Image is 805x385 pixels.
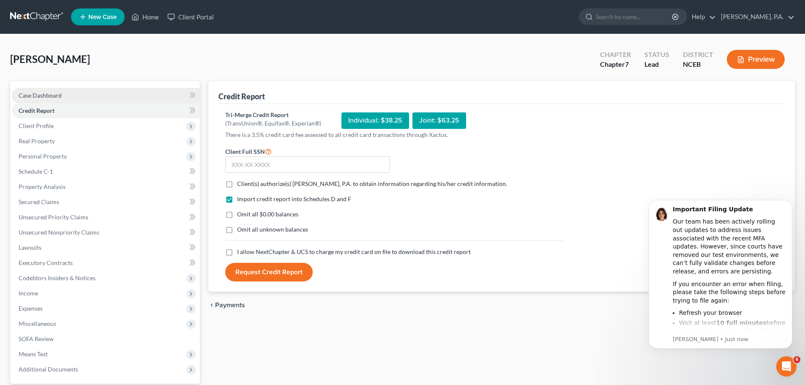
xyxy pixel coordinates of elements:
span: Unsecured Priority Claims [19,213,88,221]
iframe: Intercom notifications message [636,189,805,381]
span: 6 [794,356,800,363]
span: Expenses [19,305,43,312]
div: Status [644,50,669,60]
a: Unsecured Nonpriority Claims [12,225,200,240]
a: Client Portal [163,9,218,25]
span: [PERSON_NAME] [10,53,90,65]
i: chevron_left [208,302,215,309]
a: [PERSON_NAME], P.A. [717,9,794,25]
a: Home [127,9,163,25]
span: Additional Documents [19,366,78,373]
a: Executory Contracts [12,255,200,270]
span: Property Analysis [19,183,65,190]
div: Individual: $38.25 [341,112,409,129]
span: Codebtors Insiders & Notices [19,274,96,281]
a: Property Analysis [12,179,200,194]
p: There is a 3.5% credit card fee assessed to all credit card transactions through Xactus. [225,131,563,139]
div: Joint: $63.25 [412,112,466,129]
span: I allow NextChapter & UCS to charge my credit card on file to download this credit report [237,248,471,255]
span: Client Profile [19,122,54,129]
div: Lead [644,60,669,69]
div: Tri-Merge Credit Report [225,111,321,119]
span: Omit all $0.00 balances [237,210,298,218]
span: Personal Property [19,153,67,160]
span: SOFA Review [19,335,54,342]
span: Payments [215,302,245,309]
a: Unsecured Priority Claims [12,210,200,225]
a: Case Dashboard [12,88,200,103]
span: 7 [625,60,629,68]
span: Schedule C-1 [19,168,53,175]
span: Client(s) authorize(s) [PERSON_NAME], P.A. to obtain information regarding his/her credit informa... [237,180,507,187]
span: Income [19,289,38,297]
div: Chapter [600,60,631,69]
span: Client Full SSN [225,148,265,155]
a: Help [688,9,716,25]
a: Credit Report [12,103,200,118]
input: Search by name... [596,9,673,25]
a: Schedule C-1 [12,164,200,179]
span: Omit all unknown balances [237,226,308,233]
span: Unsecured Nonpriority Claims [19,229,99,236]
a: SOFA Review [12,331,200,347]
input: XXX-XX-XXXX [225,156,390,173]
span: Credit Report [19,107,55,114]
span: Miscellaneous [19,320,56,327]
button: Request Credit Report [225,263,313,281]
a: Lawsuits [12,240,200,255]
div: Credit Report [218,91,265,101]
span: New Case [88,14,117,20]
div: Chapter [600,50,631,60]
span: Executory Contracts [19,259,73,266]
iframe: Intercom live chat [776,356,797,377]
div: NCEB [683,60,713,69]
div: District [683,50,713,60]
span: Real Property [19,137,55,145]
span: Case Dashboard [19,92,62,99]
button: chevron_left Payments [208,302,245,309]
button: Preview [727,50,785,69]
span: Lawsuits [19,244,41,251]
span: Means Test [19,350,48,358]
a: Secured Claims [12,194,200,210]
div: (TransUnion®, Equifax®, Experian®) [225,119,321,128]
span: Import credit report into Schedules D and F [237,195,351,202]
span: Secured Claims [19,198,59,205]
